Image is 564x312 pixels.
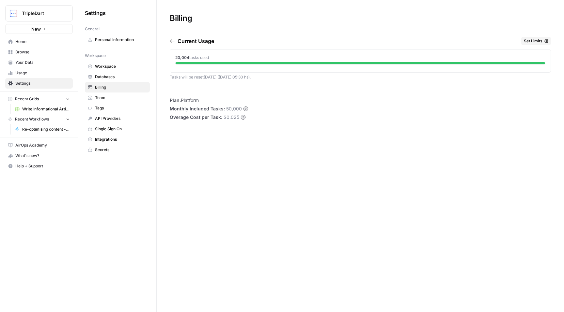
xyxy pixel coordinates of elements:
span: Your Data [15,60,70,65]
span: Secrets [95,147,147,153]
a: Secrets [85,145,150,155]
a: Re-optimising content - revenuegrid [12,124,73,135]
span: Set Limits [524,38,542,44]
span: Monthly Included Tasks: [170,106,225,112]
span: Settings [85,9,106,17]
span: $0.025 [224,114,239,121]
div: What's new? [6,151,72,161]
span: New [31,26,41,32]
a: Team [85,92,150,103]
span: Browse [15,49,70,55]
a: Home [5,36,73,47]
button: Workspace: TripleDart [5,5,73,21]
span: Single Sign On [95,126,147,132]
a: API Providers [85,113,150,124]
span: Integrations [95,136,147,142]
button: What's new? [5,150,73,161]
a: Workspace [85,61,150,72]
li: Platform [170,97,248,104]
button: Help + Support [5,161,73,171]
a: Single Sign On [85,124,150,134]
a: Tags [85,103,150,113]
span: Recent Workflows [15,116,49,122]
span: Tags [95,105,147,111]
span: General [85,26,100,32]
span: Team [95,95,147,101]
span: Home [15,39,70,45]
span: Workspace [85,53,106,59]
span: 50,000 [226,106,242,112]
button: Recent Grids [5,94,73,104]
a: Databases [85,72,150,82]
span: Workspace [95,64,147,69]
img: TripleDart Logo [8,7,19,19]
span: Plan: [170,97,181,103]
span: Databases [95,74,147,80]
a: AirOps Academy [5,140,73,150]
a: Browse [5,47,73,57]
span: will be reset [DATE] ([DATE] 05:30 hs) . [170,75,251,79]
a: Write Informational Article - AccuKnox [12,104,73,114]
span: AirOps Academy [15,142,70,148]
p: Current Usage [178,37,214,45]
span: Usage [15,70,70,76]
a: Your Data [5,57,73,68]
span: Re-optimising content - revenuegrid [22,126,70,132]
a: Tasks [170,75,180,79]
a: Personal Information [85,35,150,45]
span: TripleDart [22,10,61,17]
span: Settings [15,80,70,86]
button: Recent Workflows [5,114,73,124]
span: tasks used [189,55,209,60]
span: Billing [95,84,147,90]
span: Recent Grids [15,96,39,102]
a: Usage [5,68,73,78]
span: 20,004 [175,55,189,60]
a: Billing [85,82,150,92]
a: Settings [5,78,73,89]
span: Help + Support [15,163,70,169]
button: New [5,24,73,34]
span: Personal Information [95,37,147,43]
button: Set Limits [521,37,551,45]
span: API Providers [95,116,147,121]
span: Overage Cost per Task: [170,114,222,121]
a: Integrations [85,134,150,145]
span: Write Informational Article - AccuKnox [22,106,70,112]
div: Billing [157,13,205,23]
